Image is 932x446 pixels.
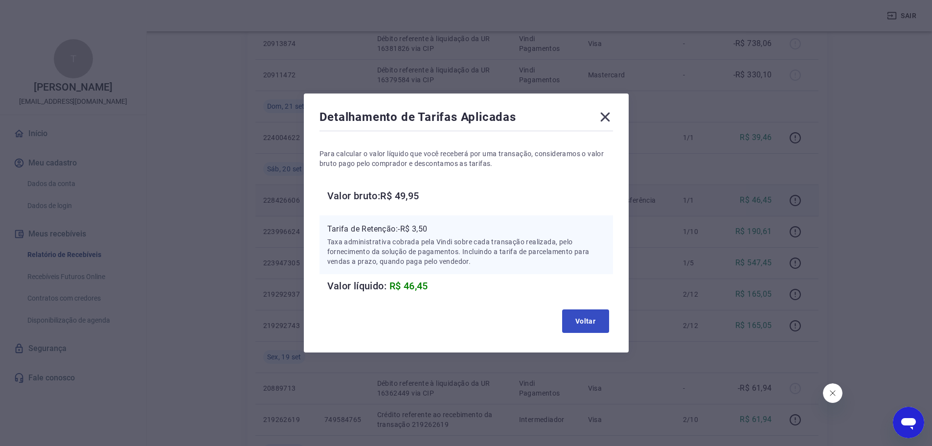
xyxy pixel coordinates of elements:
button: Voltar [562,309,609,333]
p: Tarifa de Retenção: -R$ 3,50 [327,223,605,235]
span: R$ 46,45 [389,280,428,292]
p: Para calcular o valor líquido que você receberá por uma transação, consideramos o valor bruto pag... [319,149,613,168]
iframe: Fechar mensagem [823,383,842,403]
span: Olá! Precisa de ajuda? [6,7,82,15]
h6: Valor líquido: [327,278,613,294]
p: Taxa administrativa cobrada pela Vindi sobre cada transação realizada, pelo fornecimento da soluç... [327,237,605,266]
iframe: Botão para abrir a janela de mensagens [893,407,924,438]
div: Detalhamento de Tarifas Aplicadas [319,109,613,129]
h6: Valor bruto: R$ 49,95 [327,188,613,204]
